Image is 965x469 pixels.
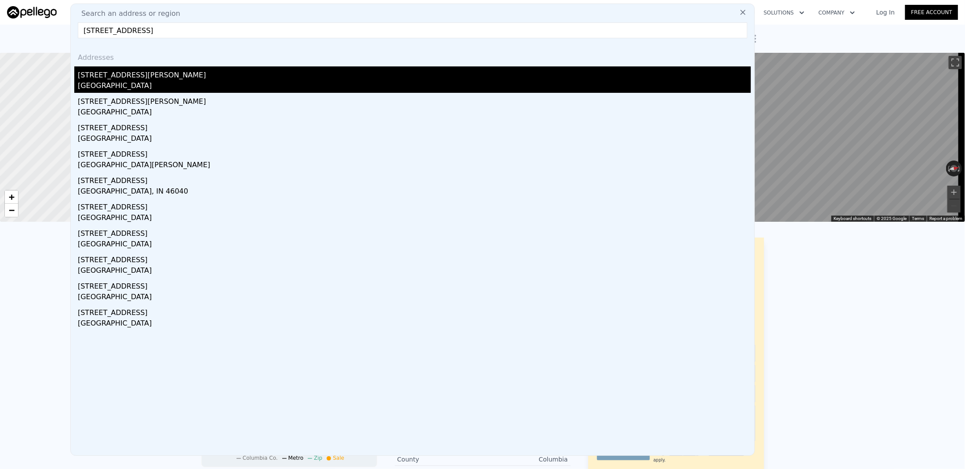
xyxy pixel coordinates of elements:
[78,81,751,93] div: [GEOGRAPHIC_DATA]
[7,6,57,18] img: Pellego
[812,5,862,21] button: Company
[78,146,751,160] div: [STREET_ADDRESS]
[929,216,962,221] a: Report a problem
[78,119,751,133] div: [STREET_ADDRESS]
[78,292,751,304] div: [GEOGRAPHIC_DATA]
[78,265,751,278] div: [GEOGRAPHIC_DATA]
[78,304,751,318] div: [STREET_ADDRESS]
[78,93,751,107] div: [STREET_ADDRESS][PERSON_NAME]
[958,161,962,176] button: Rotate clockwise
[397,455,483,464] div: County
[5,204,18,217] a: Zoom out
[9,191,15,202] span: +
[78,160,751,172] div: [GEOGRAPHIC_DATA][PERSON_NAME]
[5,191,18,204] a: Zoom in
[74,45,751,66] div: Addresses
[74,8,180,19] span: Search an address or region
[949,56,962,69] button: Toggle fullscreen view
[946,161,951,176] button: Rotate counterclockwise
[78,133,751,146] div: [GEOGRAPHIC_DATA]
[877,216,907,221] span: © 2025 Google
[866,8,905,17] a: Log In
[78,278,751,292] div: [STREET_ADDRESS]
[243,455,278,461] span: Columbia Co.
[78,198,751,213] div: [STREET_ADDRESS]
[78,225,751,239] div: [STREET_ADDRESS]
[78,318,751,330] div: [GEOGRAPHIC_DATA]
[946,164,962,173] button: Reset the view
[912,216,924,221] a: Terms (opens in new tab)
[78,66,751,81] div: [STREET_ADDRESS][PERSON_NAME]
[483,455,568,464] div: Columbia
[947,186,961,199] button: Zoom in
[9,205,15,216] span: −
[314,455,322,461] span: Zip
[78,239,751,251] div: [GEOGRAPHIC_DATA]
[78,172,751,186] div: [STREET_ADDRESS]
[947,199,961,213] button: Zoom out
[78,107,751,119] div: [GEOGRAPHIC_DATA]
[288,455,303,461] span: Metro
[757,5,812,21] button: Solutions
[78,213,751,225] div: [GEOGRAPHIC_DATA]
[78,22,747,38] input: Enter an address, city, region, neighborhood or zip code
[905,5,958,20] a: Free Account
[747,30,764,48] button: Show Options
[834,216,871,222] button: Keyboard shortcuts
[78,251,751,265] div: [STREET_ADDRESS]
[78,186,751,198] div: [GEOGRAPHIC_DATA], IN 46040
[333,455,344,461] span: Sale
